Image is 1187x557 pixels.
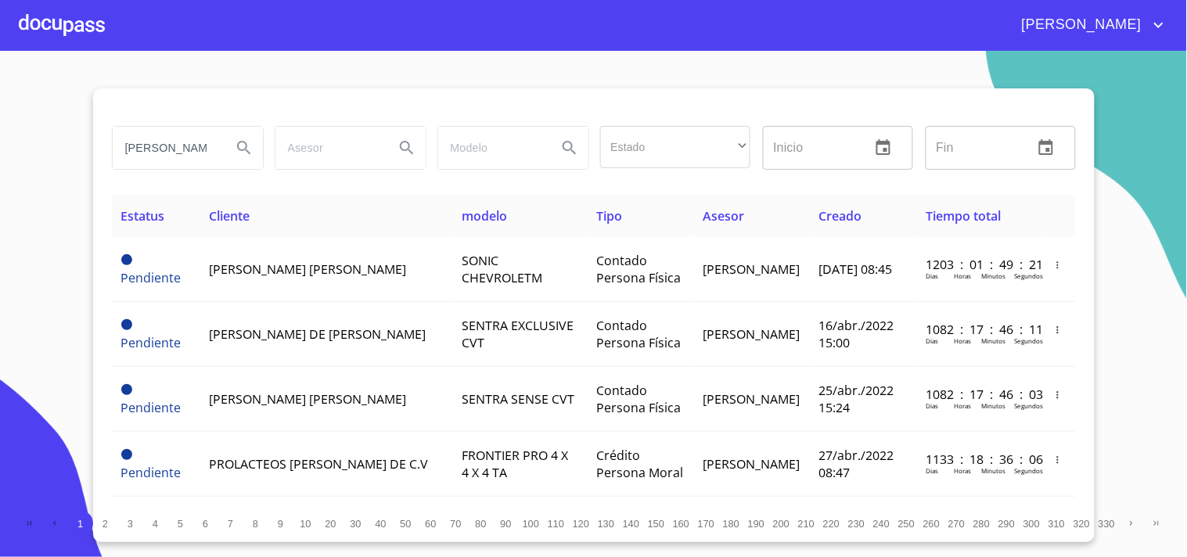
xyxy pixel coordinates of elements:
[798,518,815,530] span: 210
[598,518,614,530] span: 130
[669,511,694,536] button: 160
[519,511,544,536] button: 100
[121,254,132,265] span: Pendiente
[394,511,419,536] button: 50
[818,261,892,278] span: [DATE] 08:45
[569,511,594,536] button: 120
[703,325,800,343] span: [PERSON_NAME]
[703,390,800,408] span: [PERSON_NAME]
[694,511,719,536] button: 170
[475,518,486,530] span: 80
[1014,336,1043,345] p: Segundos
[1010,13,1149,38] span: [PERSON_NAME]
[744,511,769,536] button: 190
[818,317,894,351] span: 16/abr./2022 15:00
[400,518,411,530] span: 50
[275,127,382,169] input: search
[344,511,369,536] button: 30
[818,382,894,416] span: 25/abr./2022 15:24
[844,511,869,536] button: 230
[873,518,890,530] span: 240
[926,321,1031,338] p: 1082 : 17 : 46 : 11
[143,511,168,536] button: 4
[819,511,844,536] button: 220
[926,466,938,475] p: Dias
[444,511,469,536] button: 70
[113,127,219,169] input: search
[103,518,108,530] span: 2
[818,447,894,481] span: 27/abr./2022 08:47
[898,518,915,530] span: 250
[1023,518,1040,530] span: 300
[551,129,588,167] button: Search
[462,390,574,408] span: SENTRA SENSE CVT
[118,511,143,536] button: 3
[121,319,132,330] span: Pendiente
[462,252,542,286] span: SONIC CHEVROLETM
[848,518,865,530] span: 230
[1020,511,1045,536] button: 300
[253,518,258,530] span: 8
[644,511,669,536] button: 150
[954,336,971,345] p: Horas
[209,390,406,408] span: [PERSON_NAME] [PERSON_NAME]
[462,447,568,481] span: FRONTIER PRO 4 X 4 X 4 TA
[923,518,940,530] span: 260
[919,511,944,536] button: 260
[203,518,208,530] span: 6
[300,518,311,530] span: 10
[1095,511,1120,536] button: 330
[369,511,394,536] button: 40
[954,271,971,280] p: Horas
[998,518,1015,530] span: 290
[462,207,507,225] span: modelo
[153,518,158,530] span: 4
[1099,518,1115,530] span: 330
[769,511,794,536] button: 200
[438,127,545,169] input: search
[494,511,519,536] button: 90
[278,518,283,530] span: 9
[209,207,250,225] span: Cliente
[573,518,589,530] span: 120
[748,518,764,530] span: 190
[450,518,461,530] span: 70
[926,451,1031,468] p: 1133 : 18 : 36 : 06
[596,252,681,286] span: Contado Persona Física
[325,518,336,530] span: 20
[673,518,689,530] span: 160
[121,269,182,286] span: Pendiente
[121,384,132,395] span: Pendiente
[1010,13,1168,38] button: account of current user
[77,518,83,530] span: 1
[500,518,511,530] span: 90
[926,256,1031,273] p: 1203 : 01 : 49 : 21
[388,129,426,167] button: Search
[973,518,990,530] span: 280
[619,511,644,536] button: 140
[623,518,639,530] span: 140
[209,455,428,473] span: PROLACTEOS [PERSON_NAME] DE C.V
[218,511,243,536] button: 7
[648,518,664,530] span: 150
[268,511,293,536] button: 9
[954,466,971,475] p: Horas
[969,511,995,536] button: 280
[926,336,938,345] p: Dias
[228,518,233,530] span: 7
[703,207,744,225] span: Asesor
[596,447,683,481] span: Crédito Persona Moral
[121,334,182,351] span: Pendiente
[375,518,386,530] span: 40
[209,325,426,343] span: [PERSON_NAME] DE [PERSON_NAME]
[926,207,1001,225] span: Tiempo total
[1014,401,1043,410] p: Segundos
[703,455,800,473] span: [PERSON_NAME]
[981,401,1005,410] p: Minutos
[1074,518,1090,530] span: 320
[128,518,133,530] span: 3
[981,336,1005,345] p: Minutos
[462,317,574,351] span: SENTRA EXCLUSIVE CVT
[68,511,93,536] button: 1
[469,511,494,536] button: 80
